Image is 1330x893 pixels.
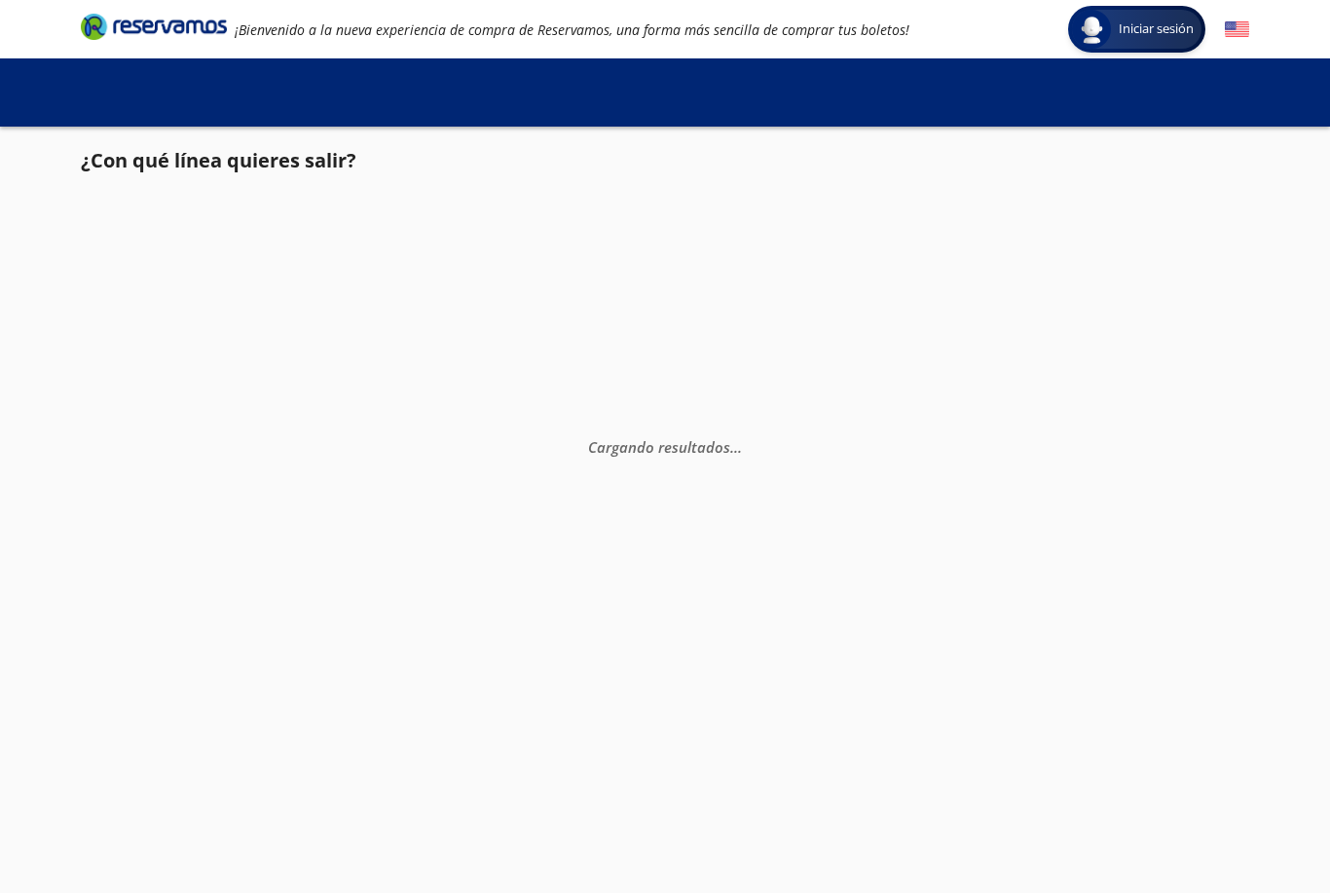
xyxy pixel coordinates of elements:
[235,20,909,39] em: ¡Bienvenido a la nueva experiencia de compra de Reservamos, una forma más sencilla de comprar tus...
[81,12,227,47] a: Brand Logo
[1111,19,1201,39] span: Iniciar sesión
[588,436,742,456] em: Cargando resultados
[738,436,742,456] span: .
[81,12,227,41] i: Brand Logo
[734,436,738,456] span: .
[730,436,734,456] span: .
[81,146,356,175] p: ¿Con qué línea quieres salir?
[1225,18,1249,42] button: English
